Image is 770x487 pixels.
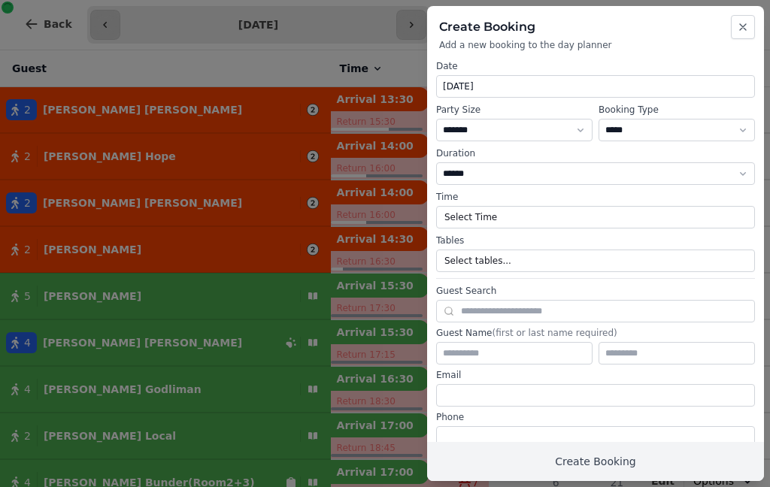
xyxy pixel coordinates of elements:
[436,60,755,72] label: Date
[436,75,755,98] button: [DATE]
[427,442,764,481] button: Create Booking
[436,327,755,339] label: Guest Name
[436,411,755,423] label: Phone
[436,250,755,272] button: Select tables...
[436,147,755,159] label: Duration
[436,285,755,297] label: Guest Search
[492,328,617,338] span: (first or last name required)
[436,234,755,247] label: Tables
[439,18,752,36] h2: Create Booking
[436,369,755,381] label: Email
[599,104,755,116] label: Booking Type
[436,191,755,203] label: Time
[436,104,593,116] label: Party Size
[436,206,755,228] button: Select Time
[439,39,752,51] p: Add a new booking to the day planner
